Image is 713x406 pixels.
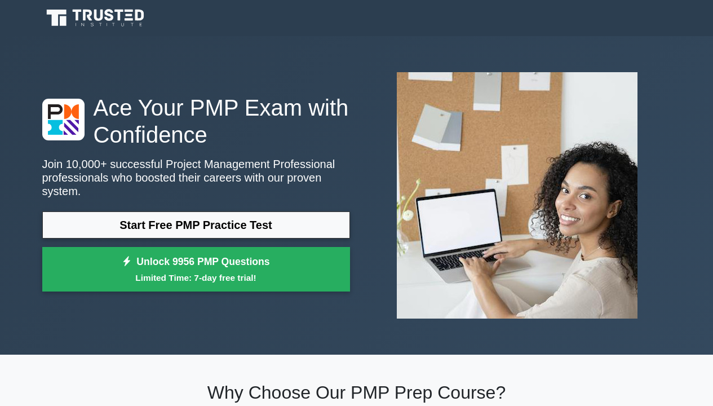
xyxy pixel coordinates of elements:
a: Start Free PMP Practice Test [42,211,350,239]
p: Join 10,000+ successful Project Management Professional professionals who boosted their careers w... [42,157,350,198]
small: Limited Time: 7-day free trial! [56,271,336,284]
h1: Ace Your PMP Exam with Confidence [42,94,350,148]
a: Unlock 9956 PMP QuestionsLimited Time: 7-day free trial! [42,247,350,292]
h2: Why Choose Our PMP Prep Course? [42,382,671,403]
